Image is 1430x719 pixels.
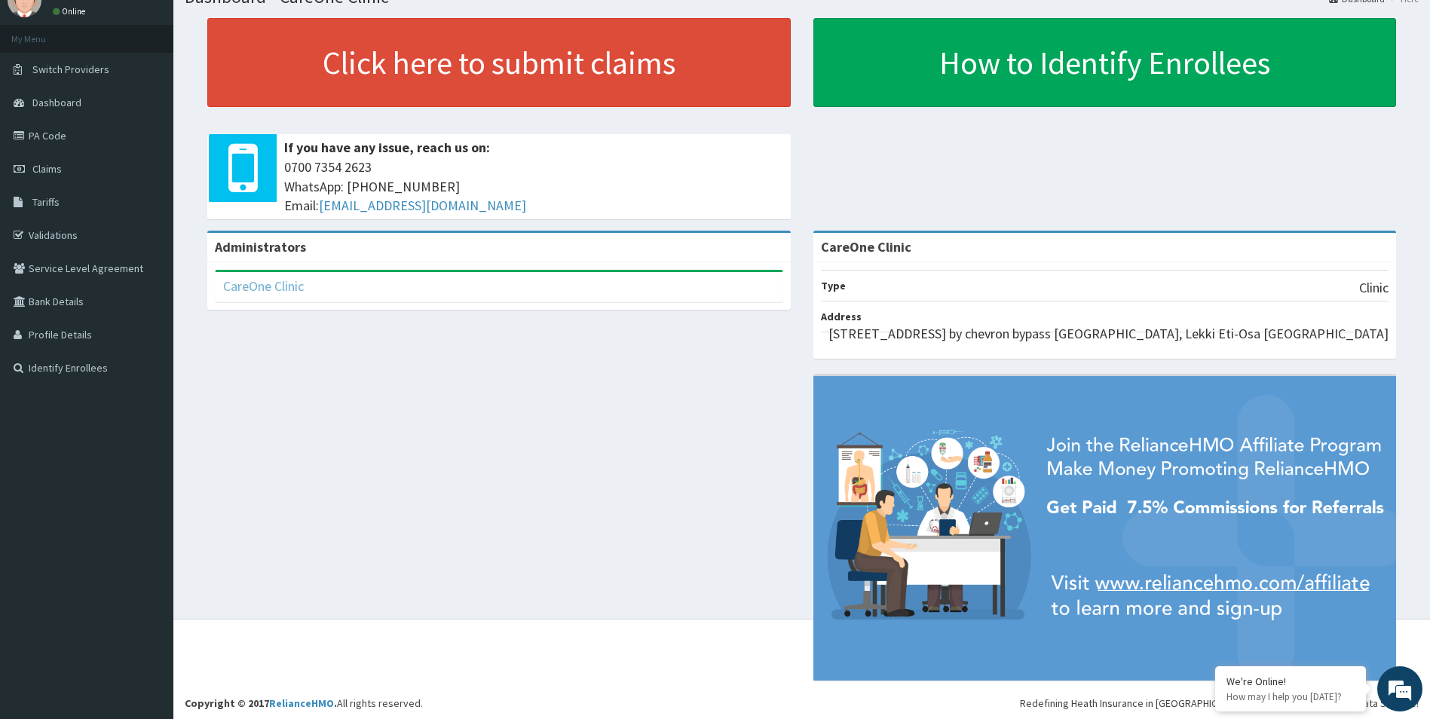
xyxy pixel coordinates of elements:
span: Tariffs [32,195,60,209]
span: Dashboard [32,96,81,109]
a: RelianceHMO [269,696,334,710]
strong: Copyright © 2017 . [185,696,337,710]
p: Clinic [1359,278,1389,298]
b: If you have any issue, reach us on: [284,139,490,156]
a: [EMAIL_ADDRESS][DOMAIN_NAME] [319,197,526,214]
b: Type [821,279,846,292]
span: 0700 7354 2623 WhatsApp: [PHONE_NUMBER] Email: [284,158,783,216]
a: CareOne Clinic [223,277,304,295]
b: Administrators [215,238,306,255]
a: How to Identify Enrollees [813,18,1397,107]
p: How may I help you today? [1226,690,1355,703]
div: We're Online! [1226,675,1355,688]
b: Address [821,310,862,323]
div: Redefining Heath Insurance in [GEOGRAPHIC_DATA] using Telemedicine and Data Science! [1020,696,1419,711]
a: Click here to submit claims [207,18,791,107]
strong: CareOne Clinic [821,238,911,255]
p: [STREET_ADDRESS] by chevron bypass [GEOGRAPHIC_DATA], Lekki Eti-Osa [GEOGRAPHIC_DATA] [828,324,1389,344]
img: provider-team-banner.png [813,376,1397,681]
span: Switch Providers [32,63,109,76]
span: Claims [32,162,62,176]
a: Online [53,6,89,17]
